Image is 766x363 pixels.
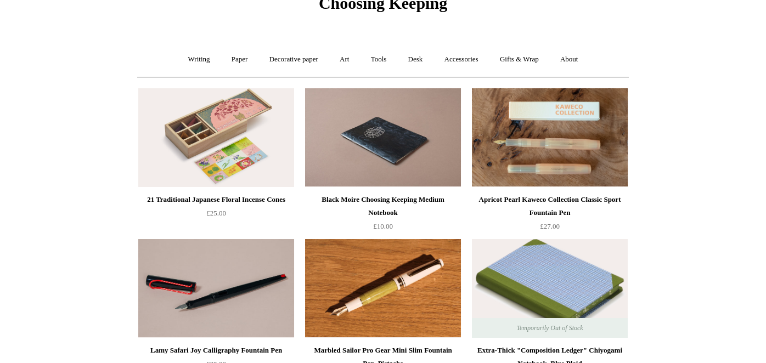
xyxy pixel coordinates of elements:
a: Black Moire Choosing Keeping Medium Notebook Black Moire Choosing Keeping Medium Notebook [305,88,461,187]
a: 21 Traditional Japanese Floral Incense Cones £25.00 [138,193,294,238]
a: Desk [398,45,433,74]
a: Paper [222,45,258,74]
a: Accessories [435,45,488,74]
a: Writing [178,45,220,74]
a: Tools [361,45,397,74]
img: 21 Traditional Japanese Floral Incense Cones [138,88,294,187]
div: Lamy Safari Joy Calligraphy Fountain Pen [141,344,291,357]
a: Art [330,45,359,74]
img: Apricot Pearl Kaweco Collection Classic Sport Fountain Pen [472,88,628,187]
div: 21 Traditional Japanese Floral Incense Cones [141,193,291,206]
a: Gifts & Wrap [490,45,549,74]
span: £27.00 [540,222,560,230]
a: Marbled Sailor Pro Gear Mini Slim Fountain Pen, Pistache Marbled Sailor Pro Gear Mini Slim Founta... [305,239,461,338]
img: Extra-Thick "Composition Ledger" Chiyogami Notebook, Blue Plaid [472,239,628,338]
div: Apricot Pearl Kaweco Collection Classic Sport Fountain Pen [475,193,625,219]
span: £10.00 [373,222,393,230]
img: Black Moire Choosing Keeping Medium Notebook [305,88,461,187]
div: Black Moire Choosing Keeping Medium Notebook [308,193,458,219]
img: Lamy Safari Joy Calligraphy Fountain Pen [138,239,294,338]
img: Marbled Sailor Pro Gear Mini Slim Fountain Pen, Pistache [305,239,461,338]
a: Lamy Safari Joy Calligraphy Fountain Pen Lamy Safari Joy Calligraphy Fountain Pen [138,239,294,338]
a: Extra-Thick "Composition Ledger" Chiyogami Notebook, Blue Plaid Extra-Thick "Composition Ledger" ... [472,239,628,338]
a: Choosing Keeping [319,3,447,10]
a: 21 Traditional Japanese Floral Incense Cones 21 Traditional Japanese Floral Incense Cones [138,88,294,187]
a: Black Moire Choosing Keeping Medium Notebook £10.00 [305,193,461,238]
a: Apricot Pearl Kaweco Collection Classic Sport Fountain Pen £27.00 [472,193,628,238]
a: Decorative paper [260,45,328,74]
a: About [550,45,588,74]
a: Apricot Pearl Kaweco Collection Classic Sport Fountain Pen Apricot Pearl Kaweco Collection Classi... [472,88,628,187]
span: £25.00 [206,209,226,217]
span: Temporarily Out of Stock [505,318,594,338]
